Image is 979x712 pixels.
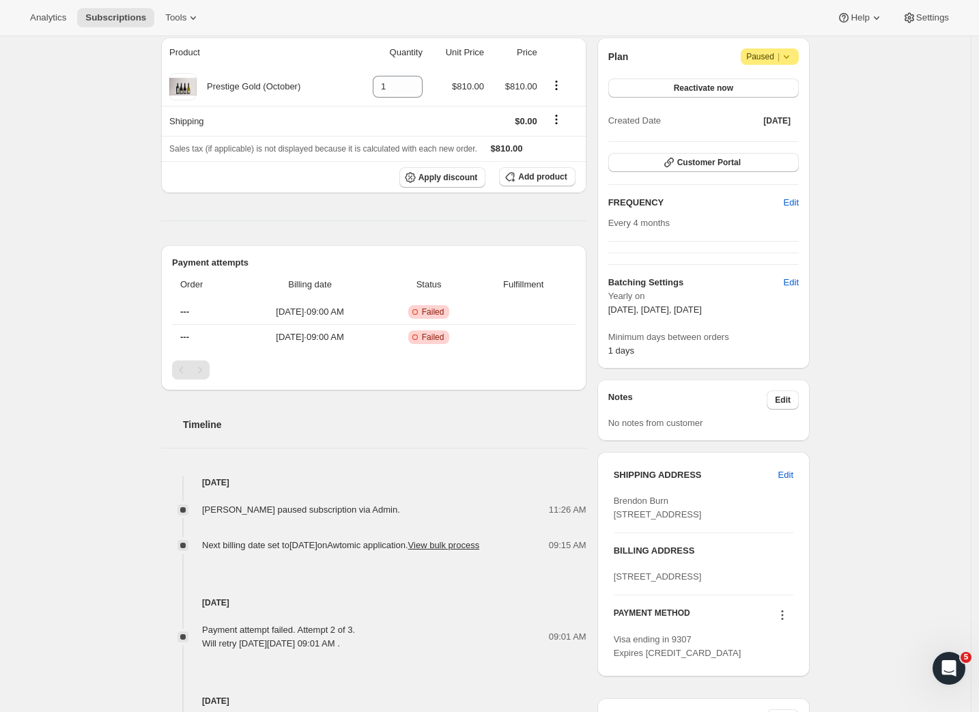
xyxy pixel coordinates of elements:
button: Reactivate now [608,79,799,98]
span: Visa ending in 9307 Expires [CREDIT_CARD_DATA] [614,634,741,658]
h3: PAYMENT METHOD [614,608,690,626]
span: Reactivate now [674,83,733,94]
span: No notes from customer [608,418,703,428]
span: Status [386,278,471,291]
div: Prestige Gold (October) [197,80,300,94]
span: Edit [784,196,799,210]
span: Customer Portal [677,157,741,168]
button: Tools [157,8,208,27]
button: View bulk process [408,540,480,550]
button: [DATE] [755,111,799,130]
button: Subscriptions [77,8,154,27]
span: Settings [916,12,949,23]
span: --- [180,332,189,342]
span: --- [180,307,189,317]
button: Apply discount [399,167,486,188]
span: Created Date [608,114,661,128]
th: Order [172,270,238,300]
span: Failed [422,307,444,317]
button: Settings [894,8,957,27]
span: 09:01 AM [549,630,586,644]
button: Help [829,8,891,27]
th: Product [161,38,350,68]
button: Analytics [22,8,74,27]
span: 1 days [608,345,634,356]
span: Failed [422,332,444,343]
span: Tools [165,12,186,23]
span: $810.00 [452,81,484,91]
span: Paused [746,50,793,63]
h2: Plan [608,50,629,63]
th: Price [488,38,541,68]
span: Apply discount [418,172,478,183]
button: Product actions [545,78,567,93]
span: Minimum days between orders [608,330,799,344]
h4: [DATE] [161,596,586,610]
span: [DATE] · 09:00 AM [242,305,378,319]
span: [STREET_ADDRESS] [614,571,702,582]
span: Every 4 months [608,218,670,228]
button: Add product [499,167,575,186]
span: Subscriptions [85,12,146,23]
span: [DATE] · 09:00 AM [242,330,378,344]
button: Edit [767,390,799,410]
iframe: Intercom live chat [933,652,965,685]
th: Unit Price [427,38,488,68]
span: $810.00 [491,143,523,154]
h2: Payment attempts [172,256,576,270]
span: Brendon Burn [STREET_ADDRESS] [614,496,702,519]
span: Analytics [30,12,66,23]
div: Payment attempt failed. Attempt 2 of 3. Will retry [DATE][DATE] 09:01 AM . [202,623,355,651]
span: [PERSON_NAME] paused subscription via Admin. [202,504,400,515]
th: Shipping [161,106,350,136]
span: 09:15 AM [549,539,586,552]
span: Edit [778,468,793,482]
span: Help [851,12,869,23]
button: Edit [776,192,807,214]
span: Edit [784,276,799,289]
h3: BILLING ADDRESS [614,544,793,558]
span: Edit [775,395,791,405]
span: Next billing date set to [DATE] on Awtomic application . [202,540,479,550]
span: $810.00 [505,81,537,91]
span: Yearly on [608,289,799,303]
span: Add product [518,171,567,182]
button: Customer Portal [608,153,799,172]
h3: Notes [608,390,767,410]
th: Quantity [350,38,427,68]
span: 5 [961,652,971,663]
span: [DATE] [763,115,791,126]
h6: Batching Settings [608,276,784,289]
h2: FREQUENCY [608,196,784,210]
span: 11:26 AM [549,503,586,517]
span: Billing date [242,278,378,291]
button: Edit [770,464,801,486]
nav: Pagination [172,360,576,380]
h4: [DATE] [161,476,586,489]
span: $0.00 [515,116,537,126]
span: Sales tax (if applicable) is not displayed because it is calculated with each new order. [169,144,477,154]
span: [DATE], [DATE], [DATE] [608,304,702,315]
span: Fulfillment [480,278,567,291]
h4: [DATE] [161,694,586,708]
button: Edit [776,272,807,294]
h3: SHIPPING ADDRESS [614,468,778,482]
h2: Timeline [183,418,586,431]
button: Shipping actions [545,112,567,127]
span: | [778,51,780,62]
